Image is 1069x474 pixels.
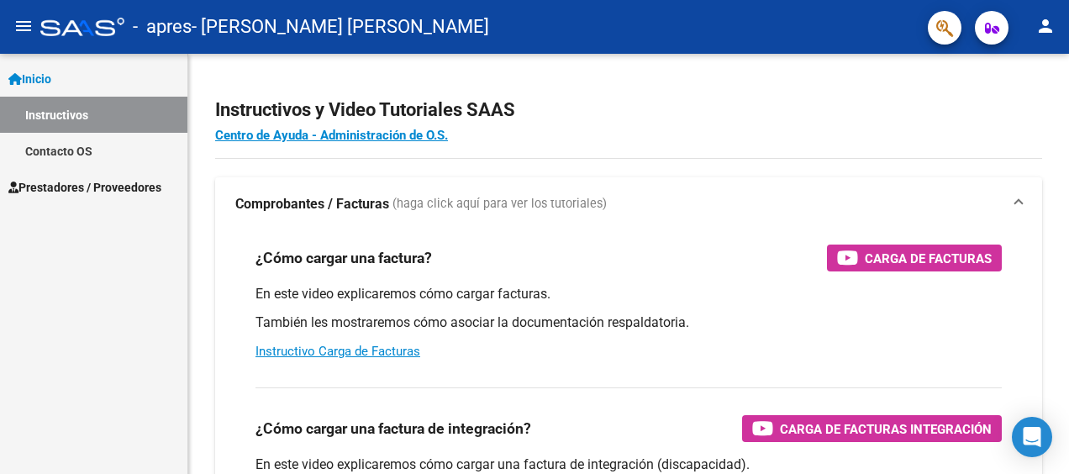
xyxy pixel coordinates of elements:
p: En este video explicaremos cómo cargar una factura de integración (discapacidad). [255,456,1002,474]
mat-icon: menu [13,16,34,36]
span: - [PERSON_NAME] [PERSON_NAME] [192,8,489,45]
a: Centro de Ayuda - Administración de O.S. [215,128,448,143]
p: En este video explicaremos cómo cargar facturas. [255,285,1002,303]
h3: ¿Cómo cargar una factura de integración? [255,417,531,440]
button: Carga de Facturas Integración [742,415,1002,442]
span: Prestadores / Proveedores [8,178,161,197]
h3: ¿Cómo cargar una factura? [255,246,432,270]
mat-icon: person [1035,16,1056,36]
div: Open Intercom Messenger [1012,417,1052,457]
span: Inicio [8,70,51,88]
strong: Comprobantes / Facturas [235,195,389,213]
span: Carga de Facturas [865,248,992,269]
button: Carga de Facturas [827,245,1002,271]
a: Instructivo Carga de Facturas [255,344,420,359]
span: Carga de Facturas Integración [780,419,992,440]
mat-expansion-panel-header: Comprobantes / Facturas (haga click aquí para ver los tutoriales) [215,177,1042,231]
span: - apres [133,8,192,45]
p: También les mostraremos cómo asociar la documentación respaldatoria. [255,313,1002,332]
h2: Instructivos y Video Tutoriales SAAS [215,94,1042,126]
span: (haga click aquí para ver los tutoriales) [392,195,607,213]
